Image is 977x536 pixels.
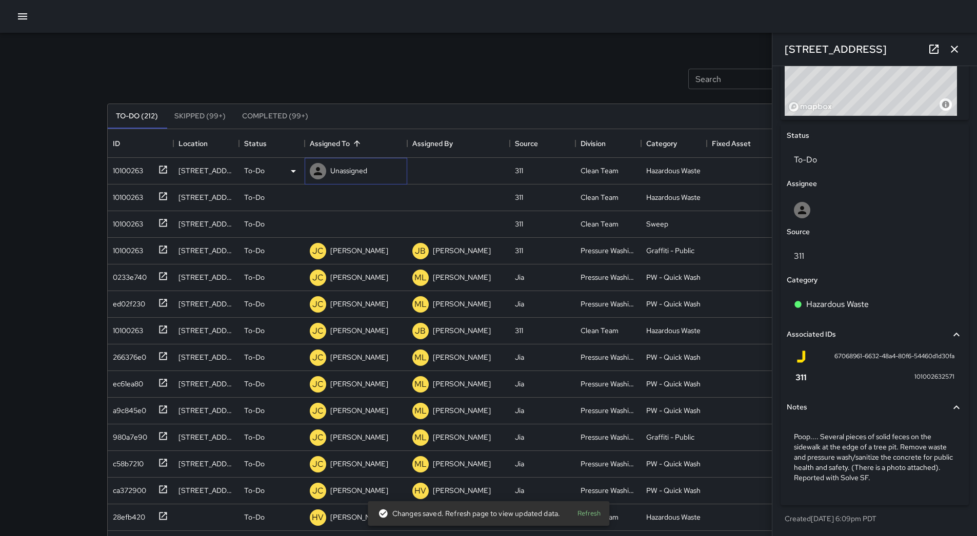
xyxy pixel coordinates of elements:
[312,352,324,364] p: JC
[414,352,427,364] p: ML
[646,512,701,522] div: Hazardous Waste
[515,352,524,362] div: Jia
[433,459,491,469] p: [PERSON_NAME]
[244,192,265,202] p: To-Do
[178,219,234,229] div: 945 Market Street
[646,352,701,362] div: PW - Quick Wash
[414,378,427,390] p: ML
[239,129,305,158] div: Status
[244,299,265,309] p: To-Do
[305,129,407,158] div: Assigned To
[646,379,701,389] div: PW - Quick Wash
[350,136,364,151] button: Sort
[330,325,388,336] p: [PERSON_NAME]
[178,129,208,158] div: Location
[581,192,619,202] div: Clean Team
[178,192,234,202] div: 98 7th Street
[244,245,265,256] p: To-Do
[109,348,146,362] div: 266376e0
[178,299,234,309] div: 11 Grove Street
[178,485,234,496] div: 93 10th Street
[646,192,701,202] div: Hazardous Waste
[433,325,491,336] p: [PERSON_NAME]
[178,352,234,362] div: 39 Mason Street
[109,455,144,469] div: c58b7210
[244,219,265,229] p: To-Do
[173,129,239,158] div: Location
[433,352,491,362] p: [PERSON_NAME]
[109,295,145,309] div: ed02f230
[109,428,147,442] div: 980a7e90
[244,272,265,282] p: To-Do
[581,485,636,496] div: Pressure Washing
[330,432,388,442] p: [PERSON_NAME]
[312,511,324,524] p: HV
[414,272,427,284] p: ML
[244,379,265,389] p: To-Do
[178,379,234,389] div: 944 Market Street
[109,241,143,256] div: 10100263
[581,459,636,469] div: Pressure Washing
[312,272,324,284] p: JC
[581,129,606,158] div: Division
[646,299,701,309] div: PW - Quick Wash
[178,459,234,469] div: 44 9th Street
[113,129,120,158] div: ID
[575,129,641,158] div: Division
[312,458,324,470] p: JC
[515,166,523,176] div: 311
[646,129,677,158] div: Category
[581,405,636,416] div: Pressure Washing
[581,325,619,336] div: Clean Team
[515,379,524,389] div: Jia
[515,272,524,282] div: Jia
[515,485,524,496] div: Jia
[641,129,707,158] div: Category
[646,459,701,469] div: PW - Quick Wash
[646,432,694,442] div: Graffiti - Public
[312,405,324,417] p: JC
[433,485,491,496] p: [PERSON_NAME]
[178,166,234,176] div: 539 Minna Street
[515,245,523,256] div: 311
[407,129,510,158] div: Assigned By
[330,299,388,309] p: [PERSON_NAME]
[330,352,388,362] p: [PERSON_NAME]
[515,459,524,469] div: Jia
[312,245,324,257] p: JC
[109,481,146,496] div: ca372900
[109,321,143,336] div: 10100263
[109,268,147,282] div: 0233e740
[581,272,636,282] div: Pressure Washing
[109,188,143,202] div: 10100263
[414,485,426,497] p: HV
[646,219,668,229] div: Sweep
[712,129,751,158] div: Fixed Asset
[244,512,265,522] p: To-Do
[433,405,491,416] p: [PERSON_NAME]
[312,485,324,497] p: JC
[166,104,234,129] button: Skipped (99+)
[244,325,265,336] p: To-Do
[109,401,146,416] div: a9c845e0
[515,325,523,336] div: 311
[178,272,234,282] div: 30 Grove Street
[572,506,605,522] button: Refresh
[581,379,636,389] div: Pressure Washing
[433,379,491,389] p: [PERSON_NAME]
[515,192,523,202] div: 311
[515,129,538,158] div: Source
[433,299,491,309] p: [PERSON_NAME]
[244,405,265,416] p: To-Do
[244,432,265,442] p: To-Do
[244,352,265,362] p: To-Do
[581,166,619,176] div: Clean Team
[646,166,701,176] div: Hazardous Waste
[330,272,388,282] p: [PERSON_NAME]
[415,245,426,257] p: JB
[646,272,701,282] div: PW - Quick Wash
[515,219,523,229] div: 311
[515,432,524,442] div: Jia
[109,215,143,229] div: 10100263
[330,245,388,256] p: [PERSON_NAME]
